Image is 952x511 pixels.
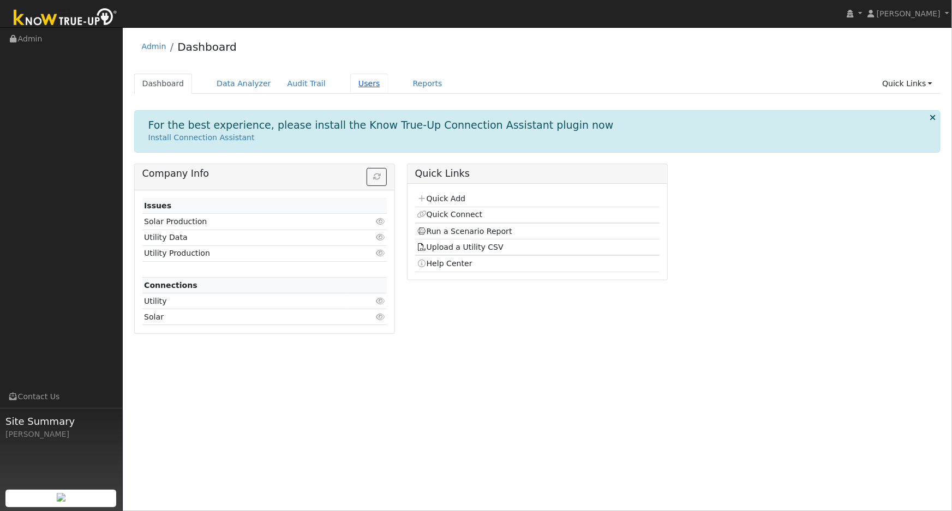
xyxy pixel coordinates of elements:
[375,218,385,225] i: Click to view
[405,74,451,94] a: Reports
[279,74,334,94] a: Audit Trail
[375,313,385,321] i: Click to view
[57,493,65,502] img: retrieve
[134,74,193,94] a: Dashboard
[148,133,255,142] a: Install Connection Assistant
[5,414,117,429] span: Site Summary
[375,233,385,241] i: Click to view
[142,168,387,179] h5: Company Info
[142,309,348,325] td: Solar
[417,227,512,236] a: Run a Scenario Report
[142,230,348,245] td: Utility Data
[877,9,941,18] span: [PERSON_NAME]
[417,243,504,251] a: Upload a Utility CSV
[144,281,197,290] strong: Connections
[8,6,123,31] img: Know True-Up
[177,40,237,53] a: Dashboard
[417,210,482,219] a: Quick Connect
[874,74,941,94] a: Quick Links
[144,201,171,210] strong: Issues
[375,297,385,305] i: Click to view
[417,194,465,203] a: Quick Add
[208,74,279,94] a: Data Analyzer
[417,259,472,268] a: Help Center
[350,74,388,94] a: Users
[142,42,166,51] a: Admin
[142,245,348,261] td: Utility Production
[375,249,385,257] i: Click to view
[142,293,348,309] td: Utility
[5,429,117,440] div: [PERSON_NAME]
[148,119,614,131] h1: For the best experience, please install the Know True-Up Connection Assistant plugin now
[142,214,348,230] td: Solar Production
[415,168,660,179] h5: Quick Links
